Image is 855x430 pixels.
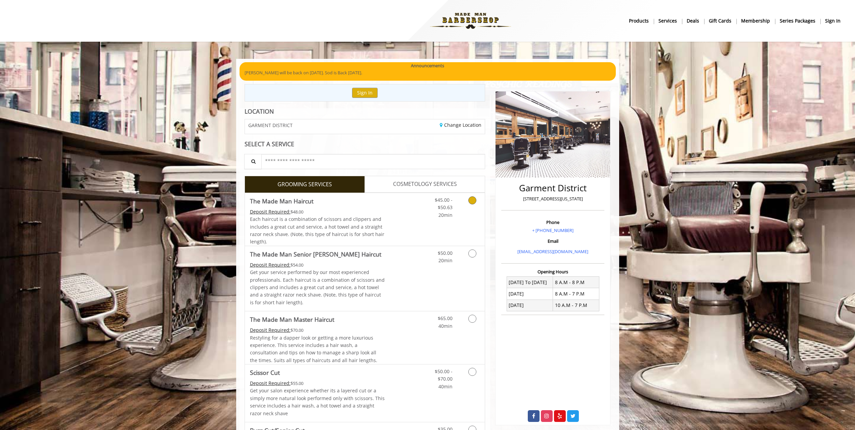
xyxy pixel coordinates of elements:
[424,2,517,39] img: Made Man Barbershop logo
[736,16,775,26] a: MembershipMembership
[250,269,385,306] p: Get your service performed by our most experienced professionals. Each haircut is a combination o...
[245,69,611,76] p: [PERSON_NAME] will be back on [DATE]. Sod is Back [DATE].
[503,195,603,202] p: [STREET_ADDRESS][US_STATE]
[654,16,682,26] a: ServicesServices
[250,249,381,259] b: The Made Man Senior [PERSON_NAME] Haircut
[825,17,841,25] b: sign in
[248,123,293,128] span: GARMENT DISTRICT
[553,300,599,311] td: 10 A.M - 7 P.M
[352,88,378,97] button: Sign In
[503,239,603,243] h3: Email
[250,380,385,387] div: $55.00
[501,269,604,274] h3: Opening Hours
[658,17,677,25] b: Services
[250,208,385,216] div: $48.00
[704,16,736,26] a: Gift cardsgift cards
[709,17,731,25] b: gift cards
[503,183,603,193] h2: Garment District
[250,261,385,269] div: $54.00
[438,212,453,218] span: 20min
[250,387,385,417] p: Get your salon experience whether its a layered cut or a simply more natural look performed only ...
[507,300,553,311] td: [DATE]
[435,368,453,382] span: $50.00 - $70.00
[682,16,704,26] a: DealsDeals
[411,62,444,69] b: Announcements
[250,196,313,206] b: The Made Man Haircut
[435,197,453,210] span: $45.00 - $50.63
[820,16,845,26] a: sign insign in
[250,327,291,333] span: This service needs some Advance to be paid before we block your appointment
[245,107,274,115] b: LOCATION
[250,216,384,245] span: Each haircut is a combination of scissors and clippers and includes a great cut and service, a ho...
[250,335,377,363] span: Restyling for a dapper look or getting a more luxurious experience. This service includes a hair ...
[741,17,770,25] b: Membership
[250,315,334,324] b: The Made Man Master Haircut
[507,277,553,288] td: [DATE] To [DATE]
[438,315,453,321] span: $65.00
[393,180,457,189] span: COSMETOLOGY SERVICES
[775,16,820,26] a: Series packagesSeries packages
[624,16,654,26] a: Productsproducts
[687,17,699,25] b: Deals
[438,323,453,329] span: 40min
[277,180,332,189] span: GROOMING SERVICES
[438,250,453,256] span: $50.00
[440,122,481,128] a: Change Location
[629,17,649,25] b: products
[250,326,385,334] div: $70.00
[250,368,280,377] b: Scissor Cut
[250,262,291,268] span: This service needs some Advance to be paid before we block your appointment
[250,380,291,386] span: This service needs some Advance to be paid before we block your appointment
[780,17,815,25] b: Series packages
[245,141,485,147] div: SELECT A SERVICE
[503,220,603,225] h3: Phone
[517,248,588,255] a: [EMAIL_ADDRESS][DOMAIN_NAME]
[244,154,262,169] button: Service Search
[438,383,453,390] span: 40min
[553,277,599,288] td: 8 A.M - 8 P.M
[553,288,599,300] td: 8 A.M - 7 P.M
[438,257,453,264] span: 20min
[250,208,291,215] span: This service needs some Advance to be paid before we block your appointment
[532,227,573,233] a: + [PHONE_NUMBER]
[507,288,553,300] td: [DATE]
